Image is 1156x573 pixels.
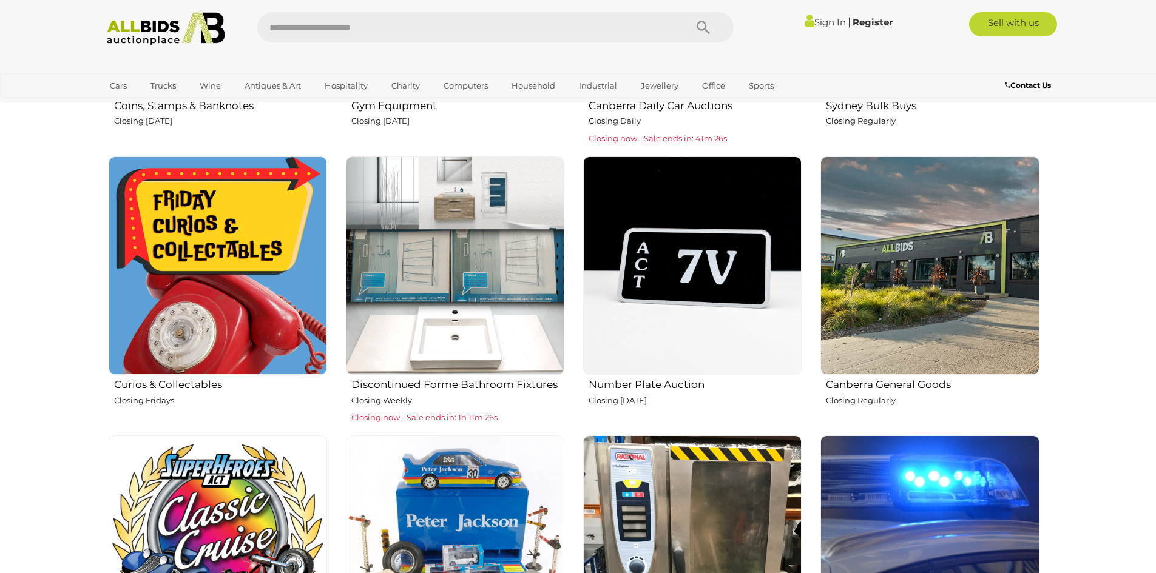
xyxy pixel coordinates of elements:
p: Closing Fridays [114,394,327,407]
h2: Number Plate Auction [589,376,802,390]
a: Computers [436,76,496,96]
a: Antiques & Art [237,76,309,96]
a: Contact Us [1005,79,1054,92]
a: Register [853,16,893,28]
h2: Gym Equipment [351,97,564,112]
a: Household [504,76,563,96]
a: Jewellery [633,76,686,96]
img: Number Plate Auction [583,156,802,375]
a: Hospitality [317,76,376,96]
p: Closing [DATE] [589,394,802,407]
h2: Canberra General Goods [826,376,1039,390]
a: [GEOGRAPHIC_DATA] [102,96,204,116]
a: Sports [741,76,782,96]
p: Closing Regularly [826,394,1039,407]
img: Allbids.com.au [100,12,232,45]
a: Industrial [571,76,625,96]
p: Closing Regularly [826,114,1039,128]
a: Discontinued Forme Bathroom Fixtures Closing Weekly Closing now - Sale ends in: 1h 11m 26s [345,156,564,426]
h2: Coins, Stamps & Banknotes [114,97,327,112]
span: Closing now - Sale ends in: 41m 26s [589,133,727,143]
b: Contact Us [1005,81,1051,90]
h2: Discontinued Forme Bathroom Fixtures [351,376,564,390]
h2: Curios & Collectables [114,376,327,390]
img: Curios & Collectables [109,156,327,375]
p: Closing Daily [589,114,802,128]
img: Discontinued Forme Bathroom Fixtures [346,156,564,375]
h2: Canberra Daily Car Auctions [589,97,802,112]
a: Number Plate Auction Closing [DATE] [583,156,802,426]
a: Cars [102,76,135,96]
p: Closing [DATE] [351,114,564,128]
h2: Sydney Bulk Buys [826,97,1039,112]
a: Sell with us [969,12,1057,36]
img: Canberra General Goods [820,156,1039,375]
a: Curios & Collectables Closing Fridays [108,156,327,426]
a: Trucks [143,76,184,96]
a: Office [694,76,733,96]
span: | [848,15,851,28]
p: Closing Weekly [351,394,564,407]
span: Closing now - Sale ends in: 1h 11m 26s [351,412,498,422]
a: Charity [384,76,428,96]
p: Closing [DATE] [114,114,327,128]
a: Sign In [805,16,846,28]
a: Wine [192,76,229,96]
button: Search [673,12,734,42]
a: Canberra General Goods Closing Regularly [820,156,1039,426]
